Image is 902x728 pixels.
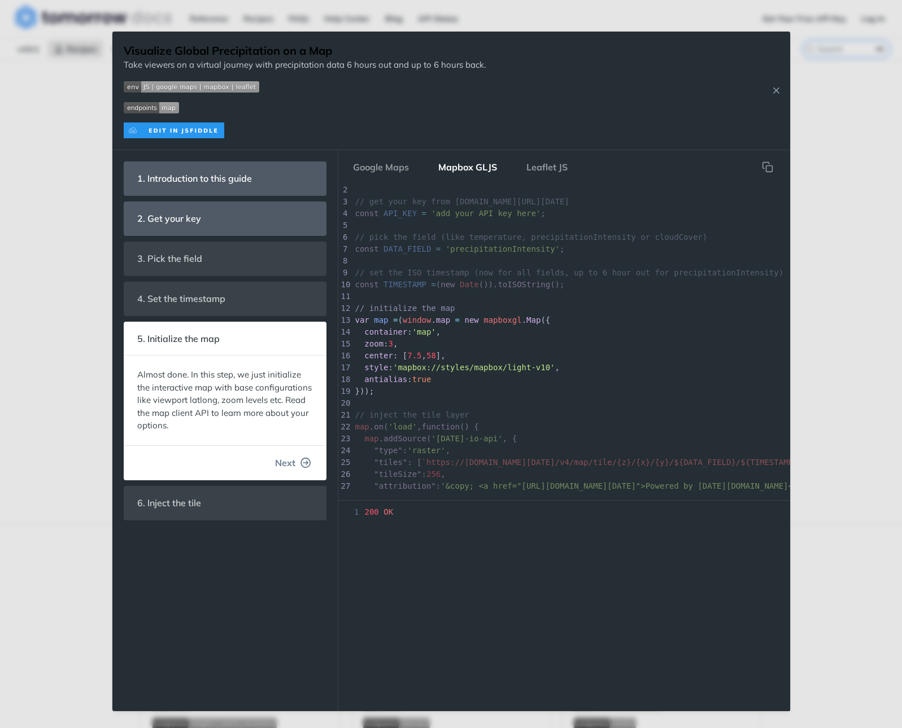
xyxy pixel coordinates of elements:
span: 4. Set the timestamp [130,288,234,310]
span: ({ [541,315,550,324]
span: Date [460,280,479,289]
span: : [ [393,351,407,360]
span: . [431,315,435,324]
span: 3. Pick the field [130,248,211,270]
svg: hidden [762,161,773,173]
div: 17 [338,362,350,374]
div: 23 [338,433,350,445]
span: ; [355,209,546,218]
img: endpoint [124,102,179,113]
span: DATA_FIELD [683,458,731,467]
span: Expand image [124,80,486,93]
section: 6. Inject the tile [124,486,326,520]
span: window [403,315,432,324]
span: toISOString [498,280,550,289]
span: , [393,339,398,348]
div: 10 [338,279,350,291]
span: DATA_FIELD [384,244,431,253]
span: function [422,422,460,431]
h1: Visualize Global Precipitation on a Map [124,43,486,59]
div: 12 [338,302,350,314]
a: Expand image [124,124,224,134]
span: : [389,363,393,372]
span: 'raster' [407,446,445,455]
span: const [355,209,379,218]
span: // inject the tile layer [355,410,469,419]
span: center [364,351,393,360]
span: "tileSize" [374,470,421,479]
span: mapboxgl [483,315,521,324]
span: 2. Get your key [130,208,210,230]
section: 5. Initialize the mapAlmost done. In this step, we just initialize the interactive map with base ... [124,322,326,480]
span: "type" [374,446,403,455]
div: 8 [338,255,350,267]
div: 26 [338,468,350,480]
div: 27 [338,480,350,492]
span: antialias [364,375,407,384]
span: Expand image [124,101,486,114]
span: const [355,244,379,253]
section: 1. Introduction to this guide [124,161,326,196]
div: 6 [338,231,350,243]
span: Next [275,456,295,470]
div: 5 [338,220,350,231]
span: ( ()). (); [355,280,565,289]
span: container [364,327,407,336]
span: : , [355,470,446,479]
div: 11 [338,291,350,302]
div: 4 [338,208,350,220]
span: map [355,422,369,431]
div: 19 [338,385,350,397]
span: 'mapbox://styles/mapbox/light-v10' [393,363,555,372]
span: // initialize the map [355,304,455,313]
span: // get your key from [DOMAIN_NAME][URL][DATE] [355,197,569,206]
span: : [384,339,388,348]
span: OK [384,507,393,516]
span: addSource [384,434,426,443]
span: 256 [426,470,441,479]
p: Almost done. In this step, we just initialize the interactive map with base configurations like v... [137,369,313,432]
span: = [431,280,435,289]
button: Copy [756,156,779,178]
span: }/${ [731,458,750,467]
span: , [555,363,560,372]
button: Leaflet JS [517,156,577,178]
span: new [441,280,455,289]
span: , [436,327,441,336]
span: = [455,315,460,324]
span: 7.5 [407,351,421,360]
span: }); [355,493,369,502]
span: `https://[DOMAIN_NAME][DATE]/v4/map/tile/{z}/{x}/{y}/${ [422,458,684,467]
span: var [355,315,369,324]
div: 3 [338,196,350,208]
section: 4. Set the timestamp [124,282,326,316]
span: on [374,422,384,431]
p: Take viewers on a virtual journey with precipitation data 6 hours out and up to 6 hours back. [124,59,486,72]
span: TIMESTAMP [750,458,793,467]
div: 2 [338,184,350,196]
span: 'load' [389,422,417,431]
button: Mapbox GLJS [429,156,506,178]
span: : [355,481,812,490]
span: 5. Initialize the map [130,328,228,350]
span: : [407,327,412,336]
span: style [364,363,388,372]
span: = [422,209,426,218]
div: 22 [338,421,350,433]
span: ( [398,315,402,324]
span: new [464,315,478,324]
span: ], [436,351,446,360]
section: 3. Pick the field [124,242,326,276]
div: 21 [338,409,350,421]
div: 7 [338,243,350,255]
span: API_KEY [384,209,417,218]
span: . ( , { [355,434,517,443]
span: "tiles" [374,458,407,467]
button: Google Maps [344,156,418,178]
div: 18 [338,374,350,385]
span: Map [526,315,541,324]
img: clone [124,122,224,138]
span: map [374,315,388,324]
span: zoom [364,339,384,348]
span: = [393,315,398,324]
